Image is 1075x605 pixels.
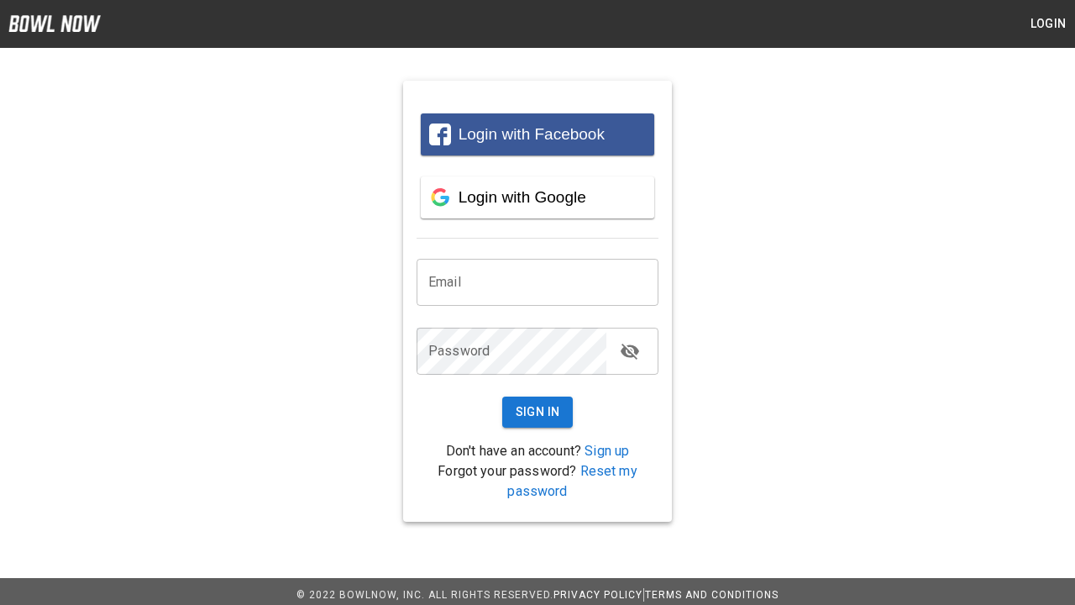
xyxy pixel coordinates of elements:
[553,589,642,601] a: Privacy Policy
[296,589,553,601] span: © 2022 BowlNow, Inc. All Rights Reserved.
[421,113,654,155] button: Login with Facebook
[613,334,647,368] button: toggle password visibility
[421,176,654,218] button: Login with Google
[459,188,586,206] span: Login with Google
[645,589,779,601] a: Terms and Conditions
[507,463,637,499] a: Reset my password
[1021,8,1075,39] button: Login
[502,397,574,428] button: Sign In
[417,441,658,461] p: Don't have an account?
[417,461,658,502] p: Forgot your password?
[459,125,605,143] span: Login with Facebook
[585,443,629,459] a: Sign up
[8,15,101,32] img: logo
